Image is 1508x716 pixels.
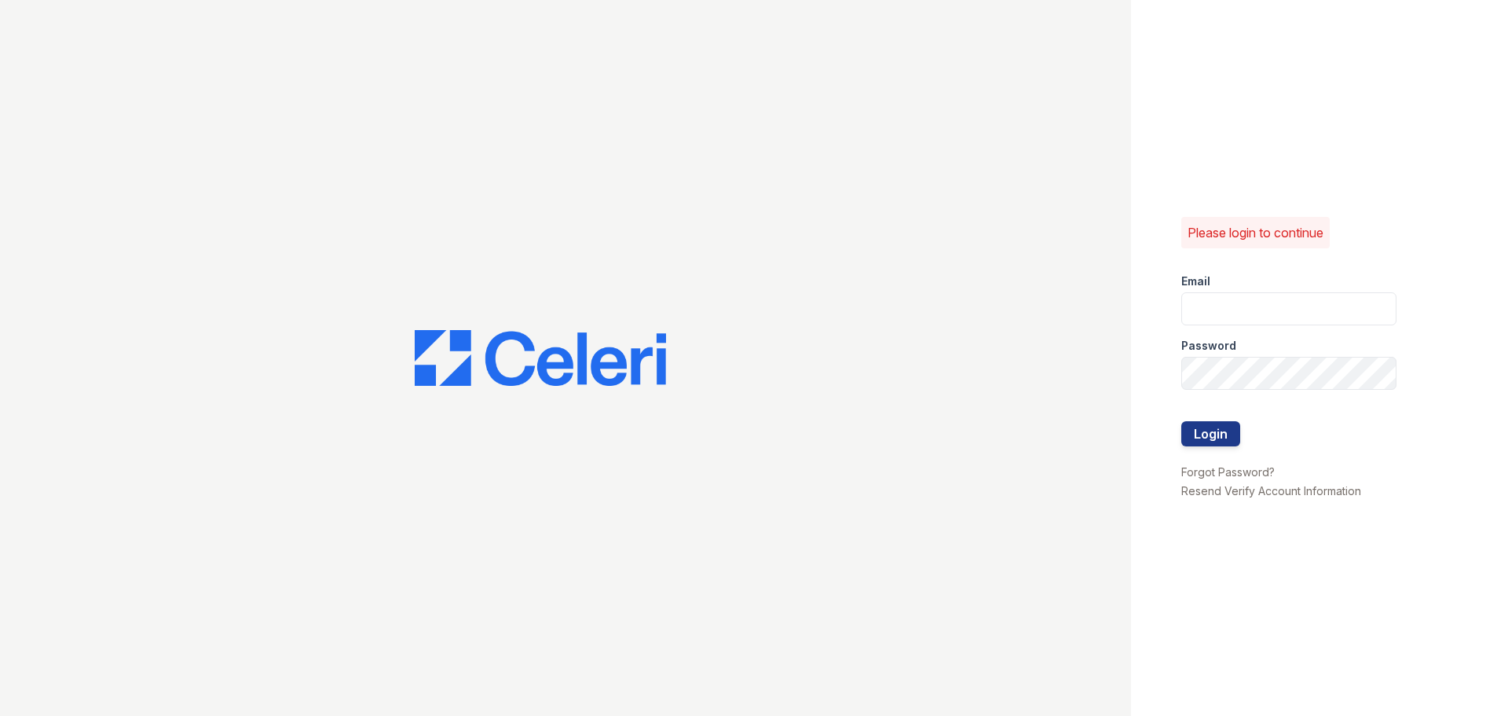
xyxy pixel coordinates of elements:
label: Password [1181,338,1236,354]
a: Forgot Password? [1181,465,1275,479]
label: Email [1181,274,1210,289]
p: Please login to continue [1188,223,1323,242]
a: Resend Verify Account Information [1181,484,1361,498]
img: CE_Logo_Blue-a8612792a0a2168367f1c8372b55b34899dd931a85d93a1a3d3e32e68fde9ad4.png [415,330,666,387]
button: Login [1181,421,1240,446]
